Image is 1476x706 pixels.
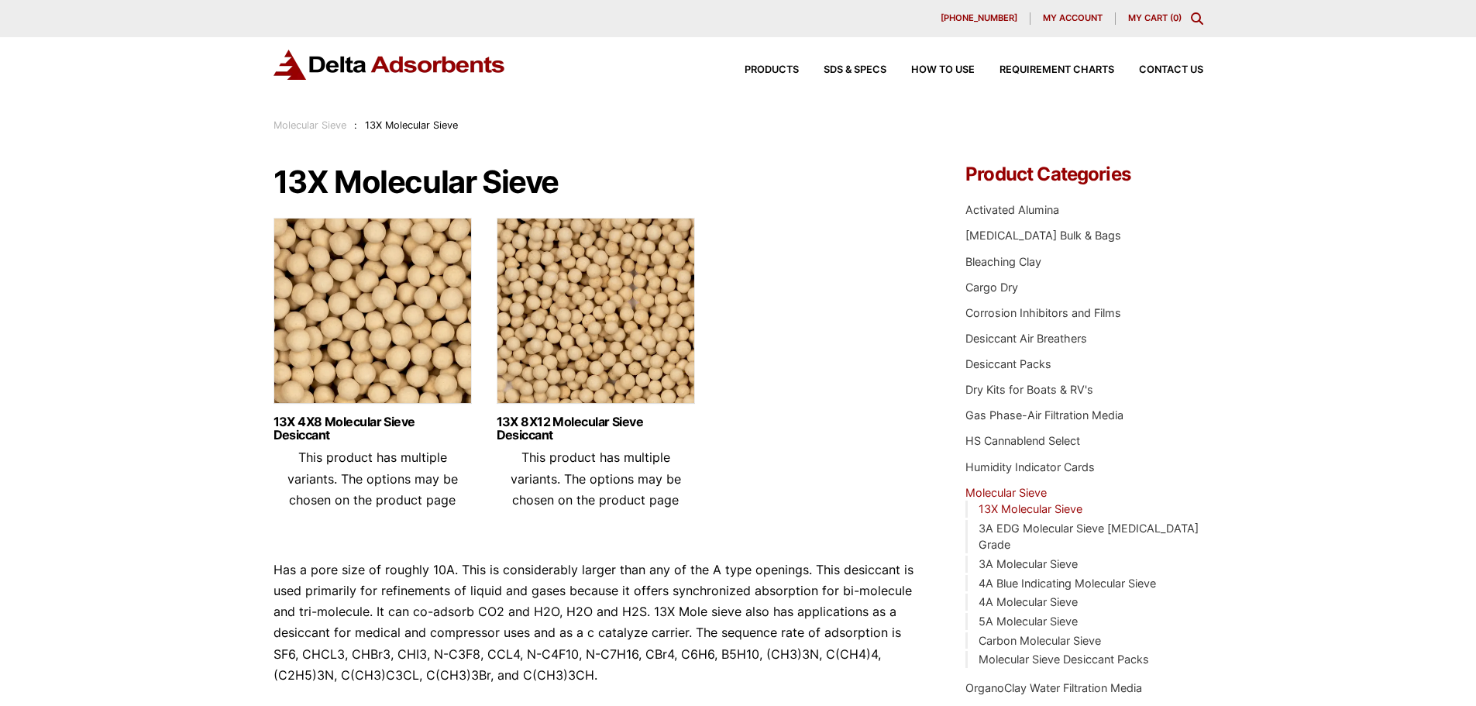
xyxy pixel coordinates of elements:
a: Contact Us [1114,65,1203,75]
a: 3A Molecular Sieve [979,557,1078,570]
span: My account [1043,14,1103,22]
a: 13X 4X8 Molecular Sieve Desiccant [274,415,472,442]
a: SDS & SPECS [799,65,886,75]
a: Dry Kits for Boats & RV's [965,383,1093,396]
a: Humidity Indicator Cards [965,460,1095,474]
a: Carbon Molecular Sieve [979,634,1101,647]
a: [MEDICAL_DATA] Bulk & Bags [965,229,1121,242]
div: Toggle Modal Content [1191,12,1203,25]
a: Products [720,65,799,75]
a: 5A Molecular Sieve [979,615,1078,628]
a: My Cart (0) [1128,12,1182,23]
img: Delta Adsorbents [274,50,506,80]
a: 4A Molecular Sieve [979,595,1078,608]
h1: 13X Molecular Sieve [274,165,920,199]
span: This product has multiple variants. The options may be chosen on the product page [287,449,458,507]
a: 3A EDG Molecular Sieve [MEDICAL_DATA] Grade [979,522,1199,552]
a: 13X Molecular Sieve [979,502,1082,515]
span: How to Use [911,65,975,75]
a: Cargo Dry [965,281,1018,294]
a: 4A Blue Indicating Molecular Sieve [979,577,1156,590]
span: Products [745,65,799,75]
a: [PHONE_NUMBER] [928,12,1030,25]
a: Molecular Sieve [274,119,346,131]
span: Requirement Charts [999,65,1114,75]
a: Desiccant Packs [965,357,1051,370]
a: Requirement Charts [975,65,1114,75]
a: Molecular Sieve Desiccant Packs [979,653,1149,666]
span: Contact Us [1139,65,1203,75]
a: Activated Alumina [965,203,1059,216]
a: HS Cannablend Select [965,434,1080,447]
a: Gas Phase-Air Filtration Media [965,408,1123,422]
span: 13X Molecular Sieve [365,119,458,131]
p: Has a pore size of roughly 10A. This is considerably larger than any of the A type openings. This... [274,560,920,686]
span: SDS & SPECS [824,65,886,75]
span: : [354,119,357,131]
a: Corrosion Inhibitors and Films [965,306,1121,319]
a: My account [1030,12,1116,25]
h4: Product Categories [965,165,1202,184]
a: Desiccant Air Breathers [965,332,1087,345]
a: OrganoClay Water Filtration Media [965,681,1142,694]
span: [PHONE_NUMBER] [941,14,1017,22]
a: Bleaching Clay [965,255,1041,268]
a: How to Use [886,65,975,75]
a: Molecular Sieve [965,486,1047,499]
span: This product has multiple variants. The options may be chosen on the product page [511,449,681,507]
a: 13X 8X12 Molecular Sieve Desiccant [497,415,695,442]
span: 0 [1173,12,1178,23]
